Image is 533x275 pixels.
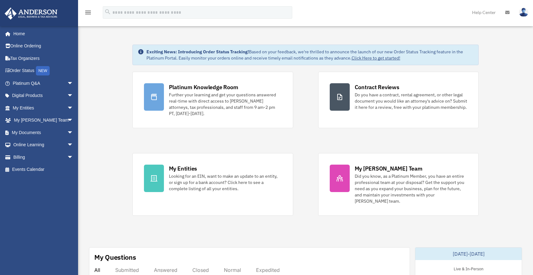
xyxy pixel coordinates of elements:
div: My Questions [94,253,136,262]
div: Based on your feedback, we're thrilled to announce the launch of our new Order Status Tracking fe... [146,49,474,61]
a: Click Here to get started! [352,55,400,61]
span: arrow_drop_down [67,151,80,164]
div: Do you have a contract, rental agreement, or other legal document you would like an attorney's ad... [355,92,467,110]
a: My [PERSON_NAME] Team Did you know, as a Platinum Member, you have an entire professional team at... [318,153,479,216]
a: My [PERSON_NAME] Teamarrow_drop_down [4,114,83,127]
strong: Exciting News: Introducing Order Status Tracking! [146,49,249,55]
div: Submitted [115,267,139,273]
a: Contract Reviews Do you have a contract, rental agreement, or other legal document you would like... [318,72,479,128]
div: Did you know, as a Platinum Member, you have an entire professional team at your disposal? Get th... [355,173,467,204]
a: Digital Productsarrow_drop_down [4,89,83,102]
span: arrow_drop_down [67,77,80,90]
a: Platinum Knowledge Room Further your learning and get your questions answered real-time with dire... [132,72,293,128]
a: menu [84,11,92,16]
i: menu [84,9,92,16]
span: arrow_drop_down [67,126,80,139]
a: Events Calendar [4,163,83,176]
div: Answered [154,267,177,273]
div: Live & In-Person [449,265,488,272]
a: Tax Organizers [4,52,83,65]
a: Billingarrow_drop_down [4,151,83,163]
a: Online Learningarrow_drop_down [4,139,83,151]
span: arrow_drop_down [67,139,80,152]
div: Expedited [256,267,280,273]
i: search [104,8,111,15]
a: Online Ordering [4,40,83,52]
div: Closed [192,267,209,273]
div: Normal [224,267,241,273]
div: All [94,267,100,273]
a: Platinum Q&Aarrow_drop_down [4,77,83,89]
div: Looking for an EIN, want to make an update to an entity, or sign up for a bank account? Click her... [169,173,282,192]
div: Contract Reviews [355,83,399,91]
div: Platinum Knowledge Room [169,83,238,91]
span: arrow_drop_down [67,89,80,102]
span: arrow_drop_down [67,102,80,114]
a: My Entitiesarrow_drop_down [4,102,83,114]
a: Home [4,27,80,40]
a: Order StatusNEW [4,65,83,77]
a: My Documentsarrow_drop_down [4,126,83,139]
div: NEW [36,66,50,75]
a: My Entities Looking for an EIN, want to make an update to an entity, or sign up for a bank accoun... [132,153,293,216]
div: Further your learning and get your questions answered real-time with direct access to [PERSON_NAM... [169,92,282,117]
div: [DATE]-[DATE] [415,248,522,260]
div: My Entities [169,165,197,172]
img: User Pic [519,8,528,17]
span: arrow_drop_down [67,114,80,127]
div: My [PERSON_NAME] Team [355,165,422,172]
img: Anderson Advisors Platinum Portal [3,7,59,20]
